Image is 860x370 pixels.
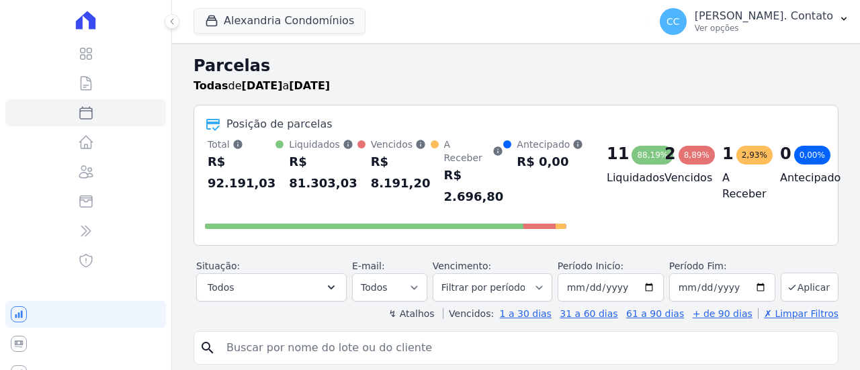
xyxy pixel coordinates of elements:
span: CC [666,17,680,26]
div: Posição de parcelas [226,116,333,132]
h4: Antecipado [780,170,816,186]
div: Vencidos [371,138,431,151]
button: CC [PERSON_NAME]. Contato Ver opções [649,3,860,40]
div: 0 [780,143,791,165]
label: Período Fim: [669,259,775,273]
div: R$ 92.191,03 [208,151,275,194]
strong: [DATE] [289,79,330,92]
div: R$ 81.303,03 [289,151,357,194]
strong: Todas [193,79,228,92]
h4: Vencidos [664,170,701,186]
div: 2,93% [736,146,773,165]
label: Vencimento: [433,261,491,271]
a: ✗ Limpar Filtros [758,308,838,319]
div: A Receber [444,138,504,165]
label: Período Inicío: [558,261,623,271]
label: E-mail: [352,261,385,271]
div: 0,00% [794,146,830,165]
label: Vencidos: [443,308,494,319]
label: ↯ Atalhos [388,308,434,319]
div: R$ 2.696,80 [444,165,504,207]
label: Situação: [196,261,240,271]
strong: [DATE] [242,79,283,92]
div: R$ 8.191,20 [371,151,431,194]
input: Buscar por nome do lote ou do cliente [218,334,832,361]
button: Aplicar [781,273,838,302]
a: 61 a 90 dias [626,308,684,319]
button: Todos [196,273,347,302]
a: 1 a 30 dias [500,308,552,319]
p: de a [193,78,330,94]
h4: A Receber [722,170,759,202]
div: Total [208,138,275,151]
a: + de 90 dias [693,308,752,319]
div: Liquidados [289,138,357,151]
div: R$ 0,00 [517,151,583,173]
div: 8,89% [679,146,715,165]
a: 31 a 60 dias [560,308,617,319]
div: 2 [664,143,676,165]
h4: Liquidados [607,170,643,186]
div: 88,19% [632,146,673,165]
div: 11 [607,143,629,165]
span: Todos [208,279,234,295]
i: search [200,340,216,356]
div: Antecipado [517,138,583,151]
div: 1 [722,143,734,165]
h2: Parcelas [193,54,838,78]
p: [PERSON_NAME]. Contato [695,9,833,23]
p: Ver opções [695,23,833,34]
button: Alexandria Condomínios [193,8,365,34]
